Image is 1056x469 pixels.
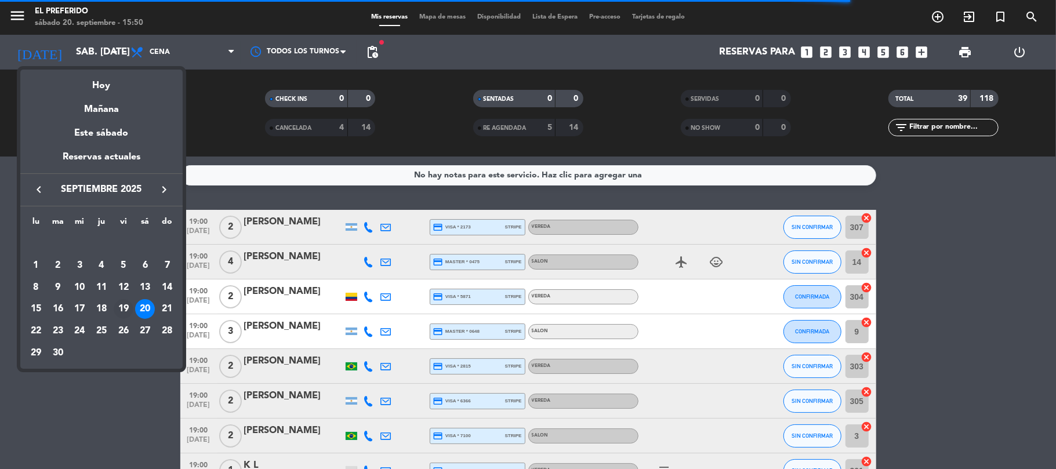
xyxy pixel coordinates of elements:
div: 15 [26,299,46,319]
td: 16 de septiembre de 2025 [47,298,69,320]
div: 21 [157,299,177,319]
th: domingo [156,215,178,233]
td: 25 de septiembre de 2025 [90,320,113,342]
div: 26 [114,321,133,341]
button: keyboard_arrow_left [28,182,49,197]
div: 14 [157,278,177,297]
td: 12 de septiembre de 2025 [113,277,135,299]
td: 29 de septiembre de 2025 [25,342,47,364]
td: 20 de septiembre de 2025 [135,298,157,320]
div: 1 [26,256,46,275]
div: 6 [135,256,155,275]
td: 22 de septiembre de 2025 [25,320,47,342]
td: 28 de septiembre de 2025 [156,320,178,342]
div: 13 [135,278,155,297]
th: martes [47,215,69,233]
div: 9 [48,278,68,297]
div: 23 [48,321,68,341]
td: 13 de septiembre de 2025 [135,277,157,299]
td: 4 de septiembre de 2025 [90,255,113,277]
div: 3 [70,256,89,275]
div: 29 [26,343,46,363]
div: 16 [48,299,68,319]
div: 22 [26,321,46,341]
th: viernes [113,215,135,233]
td: 5 de septiembre de 2025 [113,255,135,277]
i: keyboard_arrow_left [32,183,46,197]
td: 27 de septiembre de 2025 [135,320,157,342]
div: 2 [48,256,68,275]
td: 15 de septiembre de 2025 [25,298,47,320]
td: 23 de septiembre de 2025 [47,320,69,342]
div: Este sábado [20,117,183,150]
td: 11 de septiembre de 2025 [90,277,113,299]
i: keyboard_arrow_right [157,183,171,197]
div: 10 [70,278,89,297]
div: 28 [157,321,177,341]
th: sábado [135,215,157,233]
td: 1 de septiembre de 2025 [25,255,47,277]
td: 7 de septiembre de 2025 [156,255,178,277]
div: 25 [92,321,111,341]
th: jueves [90,215,113,233]
div: 4 [92,256,111,275]
div: 8 [26,278,46,297]
td: 14 de septiembre de 2025 [156,277,178,299]
th: miércoles [68,215,90,233]
td: 3 de septiembre de 2025 [68,255,90,277]
td: 26 de septiembre de 2025 [113,320,135,342]
td: 9 de septiembre de 2025 [47,277,69,299]
div: 24 [70,321,89,341]
td: 2 de septiembre de 2025 [47,255,69,277]
div: 18 [92,299,111,319]
td: 30 de septiembre de 2025 [47,342,69,364]
td: 8 de septiembre de 2025 [25,277,47,299]
div: 17 [70,299,89,319]
div: Hoy [20,70,183,93]
div: 19 [114,299,133,319]
button: keyboard_arrow_right [154,182,175,197]
td: 18 de septiembre de 2025 [90,298,113,320]
div: Reservas actuales [20,150,183,173]
div: 7 [157,256,177,275]
td: SEP. [25,232,178,255]
div: 12 [114,278,133,297]
td: 6 de septiembre de 2025 [135,255,157,277]
div: 11 [92,278,111,297]
td: 10 de septiembre de 2025 [68,277,90,299]
td: 17 de septiembre de 2025 [68,298,90,320]
span: septiembre 2025 [49,182,154,197]
td: 21 de septiembre de 2025 [156,298,178,320]
div: 20 [135,299,155,319]
div: 30 [48,343,68,363]
th: lunes [25,215,47,233]
div: 5 [114,256,133,275]
td: 24 de septiembre de 2025 [68,320,90,342]
td: 19 de septiembre de 2025 [113,298,135,320]
div: Mañana [20,93,183,117]
div: 27 [135,321,155,341]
